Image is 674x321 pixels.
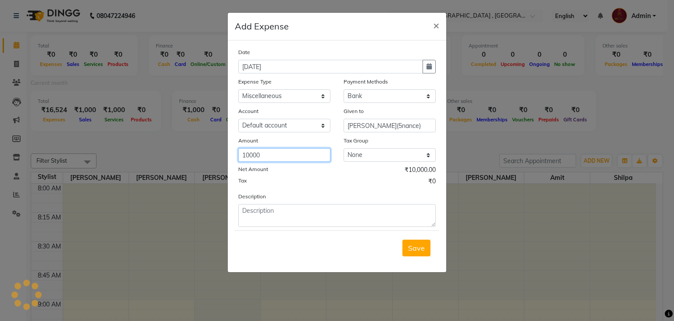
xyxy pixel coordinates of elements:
label: Net Amount [238,165,268,173]
span: ₹10,000.00 [405,165,436,177]
label: Given to [344,107,364,115]
input: Given to [344,119,436,132]
label: Tax [238,177,247,185]
label: Tax Group [344,137,368,145]
label: Payment Methods [344,78,388,86]
label: Amount [238,137,258,145]
span: Save [408,244,425,252]
button: Save [402,240,430,256]
button: Close [426,13,446,37]
h5: Add Expense [235,20,289,33]
label: Date [238,48,250,56]
label: Account [238,107,258,115]
span: × [433,18,439,32]
label: Expense Type [238,78,272,86]
span: ₹0 [428,177,436,188]
label: Description [238,193,266,201]
input: Amount [238,148,330,162]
